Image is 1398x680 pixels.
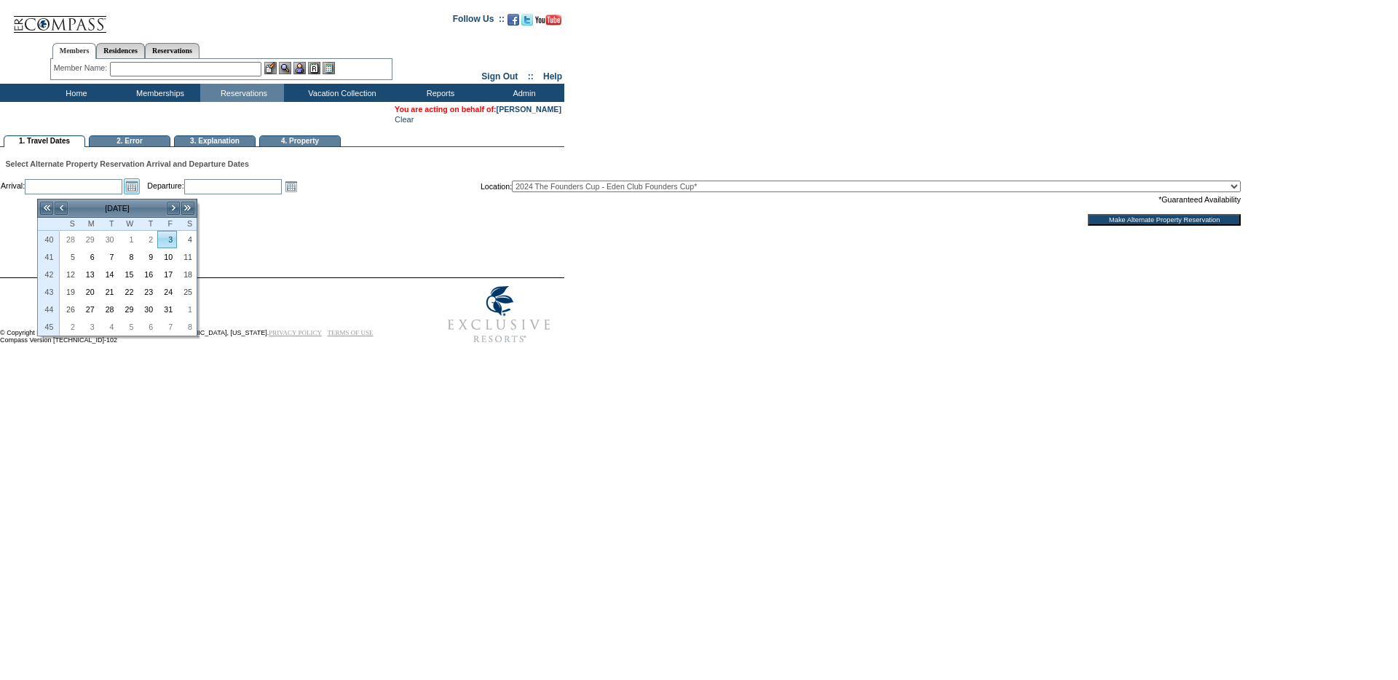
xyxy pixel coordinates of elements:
th: Friday [157,218,177,231]
div: Member Name: [54,62,110,74]
td: 1. Travel Dates [4,135,85,147]
span: 2 [138,234,157,245]
td: Vacation Collection [284,84,397,102]
a: 6 [138,319,157,335]
td: Wednesday, October 29, 2025 [119,301,138,318]
td: Monday, October 27, 2025 [79,301,99,318]
a: Follow us on Twitter [521,18,533,27]
a: 7 [158,319,176,335]
td: Friday, November 07, 2025 [157,318,177,336]
a: 17 [158,266,176,282]
a: 5 [119,319,138,335]
th: Saturday [177,218,197,231]
span: 30 [100,234,118,245]
td: Sunday, October 12, 2025 [60,266,79,283]
a: 4 [100,319,118,335]
td: Saturday, October 04, 2025 [177,231,197,248]
a: 14 [100,266,118,282]
td: Saturday, October 25, 2025 [177,283,197,301]
td: Tuesday, November 04, 2025 [99,318,119,336]
img: b_calculator.gif [323,62,335,74]
a: 8 [178,319,196,335]
td: Location: [481,178,1241,194]
img: Exclusive Resorts [434,278,564,351]
a: 13 [80,266,98,282]
a: Open the calendar popup. [283,178,299,194]
a: 7 [100,249,118,265]
a: << [39,201,54,216]
a: Help [543,71,562,82]
a: Open the calendar popup. [124,178,140,194]
th: 41 [38,248,60,266]
td: Thursday, October 16, 2025 [138,266,157,283]
a: > [166,201,181,216]
td: Reservations [200,84,284,102]
a: Subscribe to our YouTube Channel [535,18,561,27]
td: Wednesday, November 05, 2025 [119,318,138,336]
td: Friday, October 24, 2025 [157,283,177,301]
td: Monday, October 13, 2025 [79,266,99,283]
a: 27 [80,301,98,317]
a: 28 [100,301,118,317]
td: Arrival: [1,178,146,194]
img: Follow us on Twitter [521,14,533,25]
th: Wednesday [119,218,138,231]
a: Become our fan on Facebook [508,18,519,27]
input: Make Alternate Property Reservation [1088,214,1241,226]
a: 15 [119,266,138,282]
td: Saturday, November 08, 2025 [177,318,197,336]
a: 12 [60,266,79,282]
th: Sunday [60,218,79,231]
a: Reservations [145,43,200,58]
td: Memberships [116,84,200,102]
td: Friday, October 10, 2025 [157,248,177,266]
td: Follow Us :: [453,12,505,30]
span: You are acting on behalf of: [395,105,561,114]
th: 43 [38,283,60,301]
a: Members [52,43,97,59]
span: 29 [80,234,98,245]
a: 24 [158,284,176,300]
a: 26 [60,301,79,317]
td: Thursday, October 09, 2025 [138,248,157,266]
td: Monday, October 20, 2025 [79,283,99,301]
td: Friday, October 17, 2025 [157,266,177,283]
img: Become our fan on Facebook [508,14,519,25]
a: 10 [158,249,176,265]
td: Friday, October 03, 2025 [157,231,177,248]
td: Tuesday, October 21, 2025 [99,283,119,301]
img: Reservations [308,62,320,74]
a: 18 [178,266,196,282]
a: Sign Out [481,71,518,82]
a: 23 [138,284,157,300]
td: Saturday, November 01, 2025 [177,301,197,318]
a: 3 [158,232,176,248]
td: Tuesday, October 28, 2025 [99,301,119,318]
td: Wednesday, October 22, 2025 [119,283,138,301]
td: Admin [481,84,564,102]
td: [DATE] [68,200,166,216]
img: b_edit.gif [264,62,277,74]
a: 9 [138,249,157,265]
td: Thursday, November 06, 2025 [138,318,157,336]
span: 1 [119,234,138,245]
td: Friday, October 31, 2025 [157,301,177,318]
td: Monday, November 03, 2025 [79,318,99,336]
td: Tuesday, October 07, 2025 [99,248,119,266]
td: Home [33,84,116,102]
a: 5 [60,249,79,265]
a: 20 [80,284,98,300]
a: 25 [178,284,196,300]
a: 3 [80,319,98,335]
th: Tuesday [99,218,119,231]
td: Wednesday, October 08, 2025 [119,248,138,266]
td: Sunday, October 19, 2025 [60,283,79,301]
td: Departure: [147,178,480,194]
td: Saturday, October 11, 2025 [177,248,197,266]
img: Impersonate [293,62,306,74]
a: 22 [119,284,138,300]
td: *Guaranteed Availability [481,195,1241,204]
a: 29 [119,301,138,317]
img: View [279,62,291,74]
td: Tuesday, October 14, 2025 [99,266,119,283]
